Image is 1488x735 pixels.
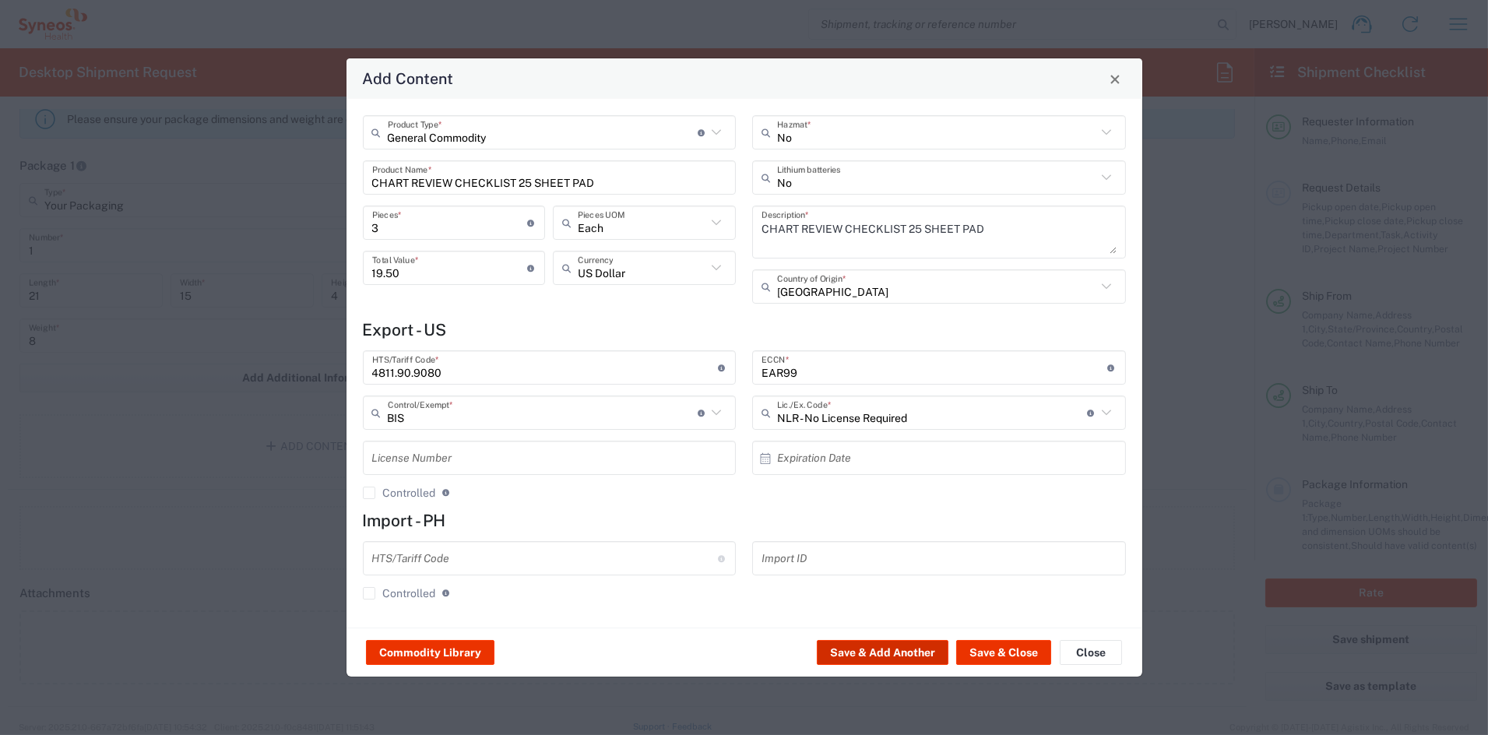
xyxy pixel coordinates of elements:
[362,67,453,90] h4: Add Content
[366,640,494,665] button: Commodity Library
[363,587,436,600] label: Controlled
[363,487,436,499] label: Controlled
[1060,640,1122,665] button: Close
[1104,68,1126,90] button: Close
[956,640,1051,665] button: Save & Close
[363,320,1126,339] h4: Export - US
[363,511,1126,530] h4: Import - PH
[817,640,948,665] button: Save & Add Another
